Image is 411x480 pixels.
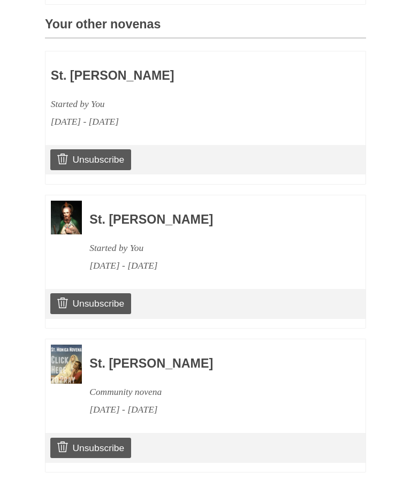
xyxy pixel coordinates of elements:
a: Unsubscribe [50,294,131,314]
h3: St. [PERSON_NAME] [51,70,298,83]
a: Unsubscribe [50,438,131,459]
div: Community novena [89,384,337,401]
a: Unsubscribe [50,150,131,170]
h3: St. [PERSON_NAME] [89,357,337,371]
div: [DATE] - [DATE] [89,401,337,419]
h3: St. [PERSON_NAME] [89,214,337,227]
div: [DATE] - [DATE] [89,257,337,275]
img: Novena image [51,201,82,235]
img: Novena image [51,345,82,384]
h3: Your other novenas [45,18,366,39]
div: [DATE] - [DATE] [51,113,298,131]
div: Started by You [89,240,337,257]
div: Started by You [51,96,298,113]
